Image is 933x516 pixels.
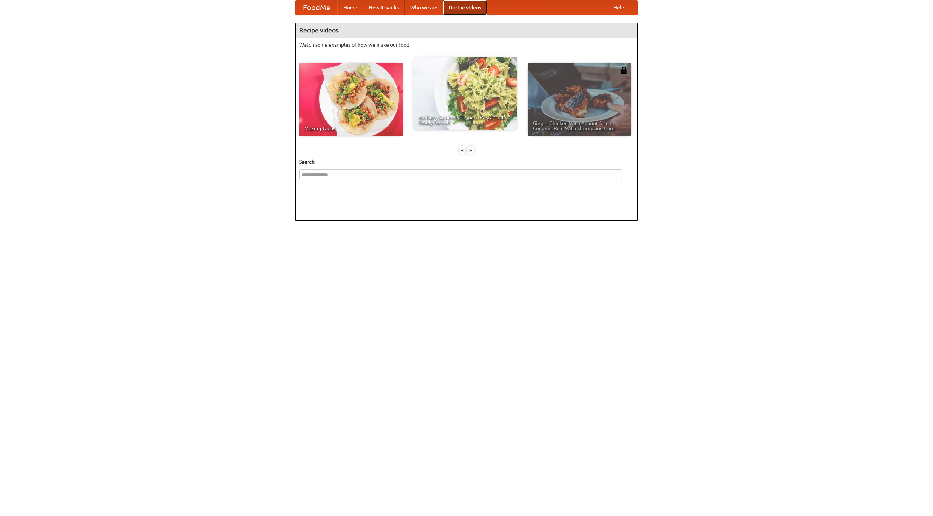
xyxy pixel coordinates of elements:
span: Making Tacos [304,126,398,131]
h5: Search [299,158,634,166]
a: FoodMe [296,0,337,15]
a: Recipe videos [443,0,487,15]
a: An Easy, Summery Tomato Pasta That's Ready for Fall [413,57,517,130]
a: Home [337,0,363,15]
div: « [459,146,465,155]
p: Watch some examples of how we make our food! [299,41,634,49]
a: How it works [363,0,405,15]
a: Making Tacos [299,63,403,136]
a: Who we are [405,0,443,15]
a: Help [608,0,630,15]
div: » [468,146,474,155]
img: 483408.png [620,67,628,74]
span: An Easy, Summery Tomato Pasta That's Ready for Fall [418,115,512,125]
h4: Recipe videos [296,23,637,38]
